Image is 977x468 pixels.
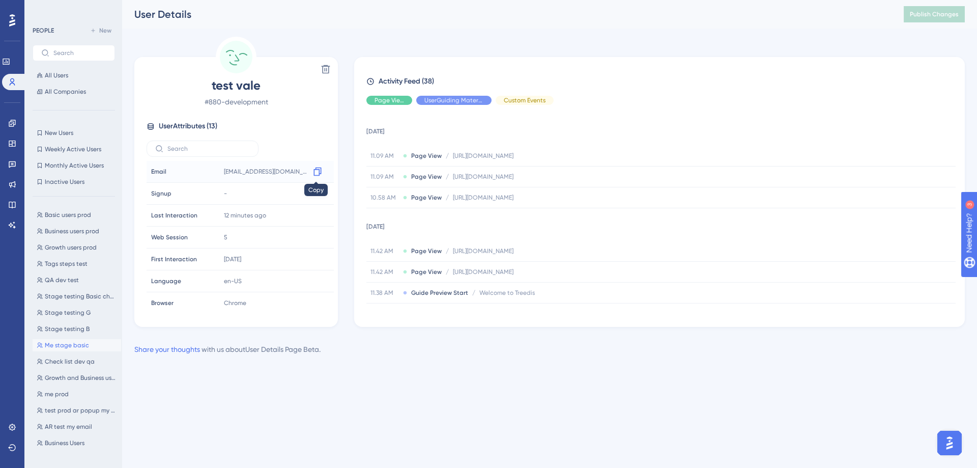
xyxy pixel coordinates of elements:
[134,345,200,353] a: Share your thoughts
[375,96,404,104] span: Page View
[45,243,97,252] span: Growth users prod
[45,71,68,79] span: All Users
[485,310,552,318] span: Checklist basic signups
[453,247,513,255] span: [URL][DOMAIN_NAME]
[904,6,965,22] button: Publish Changes
[224,212,266,219] time: 12 minutes ago
[411,152,442,160] span: Page View
[33,437,121,449] button: Business Users
[411,310,474,318] span: Checklist Item Trigger
[71,5,74,13] div: 3
[370,152,399,160] span: 11.09 AM
[453,268,513,276] span: [URL][DOMAIN_NAME]
[370,173,399,181] span: 11.09 AM
[33,372,121,384] button: Growth and Business users
[45,325,90,333] span: Stage testing B
[151,255,197,263] span: First Interaction
[99,26,111,35] span: New
[45,374,117,382] span: Growth and Business users
[45,211,91,219] span: Basic users prod
[424,96,483,104] span: UserGuiding Material
[446,268,449,276] span: /
[446,152,449,160] span: /
[33,421,121,433] button: AR test my email
[45,161,104,170] span: Monthly Active Users
[446,194,449,202] span: /
[45,178,84,186] span: Inactive Users
[453,173,513,181] span: [URL][DOMAIN_NAME]
[411,268,442,276] span: Page View
[151,211,197,219] span: Last Interaction
[45,227,99,235] span: Business users prod
[453,194,513,202] span: [URL][DOMAIN_NAME]
[33,159,115,172] button: Monthly Active Users
[33,209,121,221] button: Basic users prod
[45,292,117,300] span: Stage testing Basic checklist
[45,309,91,317] span: Stage testing G
[45,406,117,415] span: test prod ar popup my email
[370,268,399,276] span: 11.42 AM
[934,428,965,458] iframe: UserGuiding AI Assistant Launcher
[45,357,95,366] span: Check list dev qa
[147,77,326,94] span: test vale
[45,439,84,447] span: Business Users
[472,289,475,297] span: /
[370,247,399,255] span: 11.42 AM
[45,341,89,349] span: Me stage basic
[411,247,442,255] span: Page View
[167,145,250,152] input: Search
[411,194,442,202] span: Page View
[33,69,115,81] button: All Users
[33,26,54,35] div: PEOPLE
[151,233,188,241] span: Web Session
[159,120,217,132] span: User Attributes ( 13 )
[33,290,121,302] button: Stage testing Basic checklist
[224,299,246,307] span: Chrome
[53,49,106,57] input: Search
[33,404,121,417] button: test prod ar popup my email
[478,310,481,318] span: /
[224,256,241,263] time: [DATE]
[45,276,79,284] span: QA dev test
[411,173,442,181] span: Page View
[45,260,88,268] span: Tags steps test
[370,194,399,202] span: 10.58 AM
[151,277,181,285] span: Language
[45,390,69,398] span: me prod
[224,233,227,241] span: 5
[370,310,399,318] span: 11.38 AM
[45,145,101,153] span: Weekly Active Users
[151,189,171,198] span: Signup
[147,96,326,108] span: # 880-development
[33,176,115,188] button: Inactive Users
[45,88,86,96] span: All Companies
[379,75,434,88] span: Activity Feed (38)
[224,189,227,198] span: -
[134,7,878,21] div: User Details
[45,423,92,431] span: AR test my email
[33,86,115,98] button: All Companies
[366,113,956,146] td: [DATE]
[33,127,115,139] button: New Users
[87,24,115,37] button: New
[151,299,174,307] span: Browser
[45,129,73,137] span: New Users
[134,343,321,355] div: with us about User Details Page Beta .
[446,173,449,181] span: /
[33,274,121,286] button: QA dev test
[446,247,449,255] span: /
[33,339,121,351] button: Me stage basic
[33,323,121,335] button: Stage testing B
[224,277,242,285] span: en-US
[411,289,468,297] span: Guide Preview Start
[366,208,956,241] td: [DATE]
[370,289,399,297] span: 11.38 AM
[224,168,309,176] span: [EMAIL_ADDRESS][DOMAIN_NAME]
[479,289,535,297] span: Welcome to Treedis
[33,355,121,368] button: Check list dev qa
[33,241,121,254] button: Growth users prod
[33,307,121,319] button: Stage testing G
[24,3,64,15] span: Need Help?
